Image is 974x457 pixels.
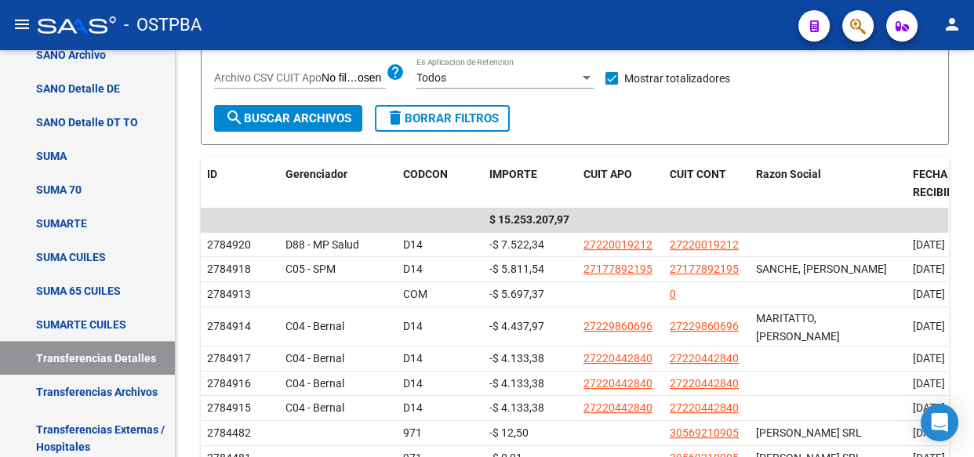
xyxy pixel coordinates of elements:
span: C04 - Bernal [285,377,344,390]
span: D88 - MP Salud [285,238,359,251]
span: -$ 4.133,38 [489,352,544,365]
span: CUIT CONT [670,168,726,180]
span: SANCHE, [PERSON_NAME] [756,263,887,275]
span: CUIT APO [583,168,632,180]
span: [DATE] [913,426,945,439]
span: 27220442840 [583,352,652,365]
span: - OSTPBA [124,8,202,42]
span: Gerenciador [285,168,347,180]
span: 27220442840 [670,352,739,365]
datatable-header-cell: CODCON [397,158,452,209]
span: 2784482 [207,426,251,439]
span: -$ 5.811,54 [489,263,544,275]
span: C04 - Bernal [285,352,344,365]
span: Archivo CSV CUIT Apo [214,71,322,84]
span: -$ 4.437,97 [489,320,544,332]
span: C04 - Bernal [285,401,344,414]
span: $ 15.253.207,97 [489,213,569,226]
span: 2784913 [207,288,251,300]
span: D14 [403,238,423,251]
span: 27220019212 [583,238,652,251]
span: [DATE] [913,320,945,332]
span: 2784916 [207,377,251,390]
span: D14 [403,320,423,332]
span: -$ 4.133,38 [489,401,544,414]
mat-icon: help [386,63,405,82]
span: Todos [416,71,446,84]
span: 30569210905 [670,426,739,439]
span: -$ 7.522,34 [489,238,544,251]
datatable-header-cell: Razon Social [750,158,907,209]
mat-icon: menu [13,15,31,34]
span: Buscar Archivos [225,111,351,125]
span: 0 [670,288,676,300]
span: MARITATTO, [PERSON_NAME] [756,312,840,343]
span: Mostrar totalizadores [624,69,730,88]
span: ID [207,168,217,180]
span: -$ 12,50 [489,426,529,439]
span: 27220442840 [670,401,739,414]
datatable-header-cell: Gerenciador [279,158,397,209]
span: 27220442840 [670,377,739,390]
span: 27229860696 [670,320,739,332]
span: 27177892195 [670,263,739,275]
span: [DATE] [913,238,945,251]
span: 2784918 [207,263,251,275]
span: Razon Social [756,168,821,180]
span: D14 [403,377,423,390]
span: 27220442840 [583,401,652,414]
span: [DATE] [913,401,945,414]
span: D14 [403,352,423,365]
span: Borrar Filtros [386,111,499,125]
span: [DATE] [913,352,945,365]
span: -$ 4.133,38 [489,377,544,390]
span: [DATE] [913,377,945,390]
span: 2784914 [207,320,251,332]
span: COM [403,288,427,300]
span: 971 [403,426,422,439]
span: IMPORTE [489,168,537,180]
button: Borrar Filtros [375,105,510,132]
span: 2784915 [207,401,251,414]
span: 27229860696 [583,320,652,332]
mat-icon: person [943,15,961,34]
datatable-header-cell: CUIT APO [577,158,663,209]
span: [PERSON_NAME] SRL [756,426,862,439]
span: FECHA RECIBIDO [913,168,961,198]
div: Open Intercom Messenger [921,404,958,441]
span: 2784920 [207,238,251,251]
span: [DATE] [913,288,945,300]
span: 2784917 [207,352,251,365]
datatable-header-cell: ID [201,158,279,209]
mat-icon: delete [386,108,405,127]
span: 27220019212 [670,238,739,251]
datatable-header-cell: CUIT CONT [663,158,750,209]
mat-icon: search [225,108,244,127]
span: -$ 5.697,37 [489,288,544,300]
span: C05 - SPM [285,263,336,275]
span: [DATE] [913,263,945,275]
span: CODCON [403,168,448,180]
span: D14 [403,401,423,414]
datatable-header-cell: IMPORTE [483,158,577,209]
button: Buscar Archivos [214,105,362,132]
span: 27220442840 [583,377,652,390]
input: Archivo CSV CUIT Apo [322,71,386,85]
span: C04 - Bernal [285,320,344,332]
span: 27177892195 [583,263,652,275]
span: D14 [403,263,423,275]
